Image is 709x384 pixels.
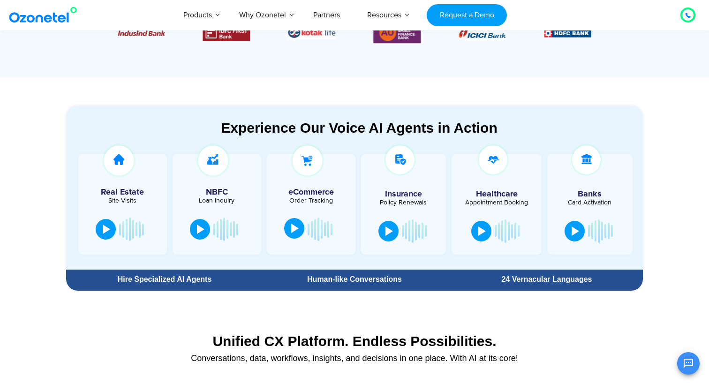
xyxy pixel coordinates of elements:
div: Policy Renewals [366,199,442,206]
div: 2 / 6 [544,27,591,38]
div: 1 / 6 [459,27,506,38]
img: Picture10.png [118,30,165,36]
h5: Insurance [366,190,442,198]
div: 3 / 6 [118,27,165,38]
div: Experience Our Voice AI Agents in Action [75,120,643,136]
div: Site Visits [83,197,162,204]
img: Picture8.png [459,29,506,38]
div: Order Tracking [272,197,351,204]
h5: Healthcare [459,190,535,198]
h5: Banks [552,190,628,198]
div: Conversations, data, workflows, insights, and decisions in one place. With AI at its core! [71,354,638,362]
div: 24 Vernacular Languages [455,276,638,283]
button: Open chat [677,352,700,375]
div: 5 / 6 [288,26,336,39]
div: Card Activation [552,199,628,206]
div: Hire Specialized AI Agents [71,276,258,283]
a: Request a Demo [427,4,507,26]
h5: Real Estate [83,188,162,196]
img: Picture9.png [544,29,591,37]
div: Image Carousel [118,20,591,45]
h5: NBFC [177,188,256,196]
img: Picture26.jpg [288,26,336,39]
div: Loan Inquiry [177,197,256,204]
div: 4 / 6 [203,24,250,41]
div: Appointment Booking [459,199,535,206]
div: Unified CX Platform. Endless Possibilities. [71,333,638,349]
img: Picture12.png [203,24,250,41]
div: Human-like Conversations [263,276,446,283]
h5: eCommerce [272,188,351,196]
